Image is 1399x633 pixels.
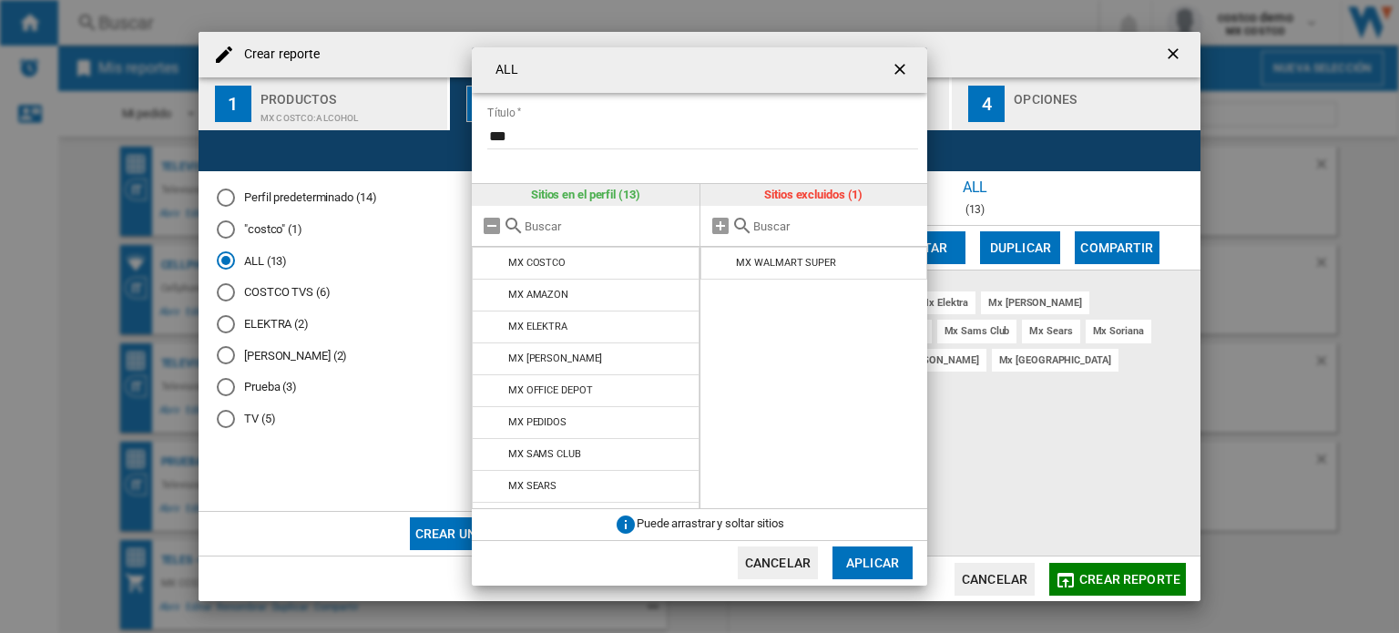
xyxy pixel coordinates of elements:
[508,384,593,396] div: MX OFFICE DEPOT
[508,416,567,428] div: MX PEDIDOS
[753,220,919,233] input: Buscar
[508,352,602,364] div: MX [PERSON_NAME]
[637,516,784,530] span: Puede arrastrar y soltar sitios
[700,184,928,206] div: Sitios excluidos (1)
[508,289,568,301] div: MX AMAZON
[508,321,567,332] div: MX ELEKTRA
[883,52,920,88] button: getI18NText('BUTTONS.CLOSE_DIALOG')
[891,60,913,82] ng-md-icon: getI18NText('BUTTONS.CLOSE_DIALOG')
[486,61,518,79] h4: ALL
[472,184,699,206] div: Sitios en el perfil (13)
[738,546,818,579] button: Cancelar
[710,215,731,237] md-icon: Añadir todos
[736,257,835,269] div: MX WALMART SUPER
[508,257,566,269] div: MX COSTCO
[508,480,557,492] div: MX SEARS
[525,220,690,233] input: Buscar
[481,215,503,237] md-icon: Quitar todo
[832,546,913,579] button: Aplicar
[508,448,581,460] div: MX SAMS CLUB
